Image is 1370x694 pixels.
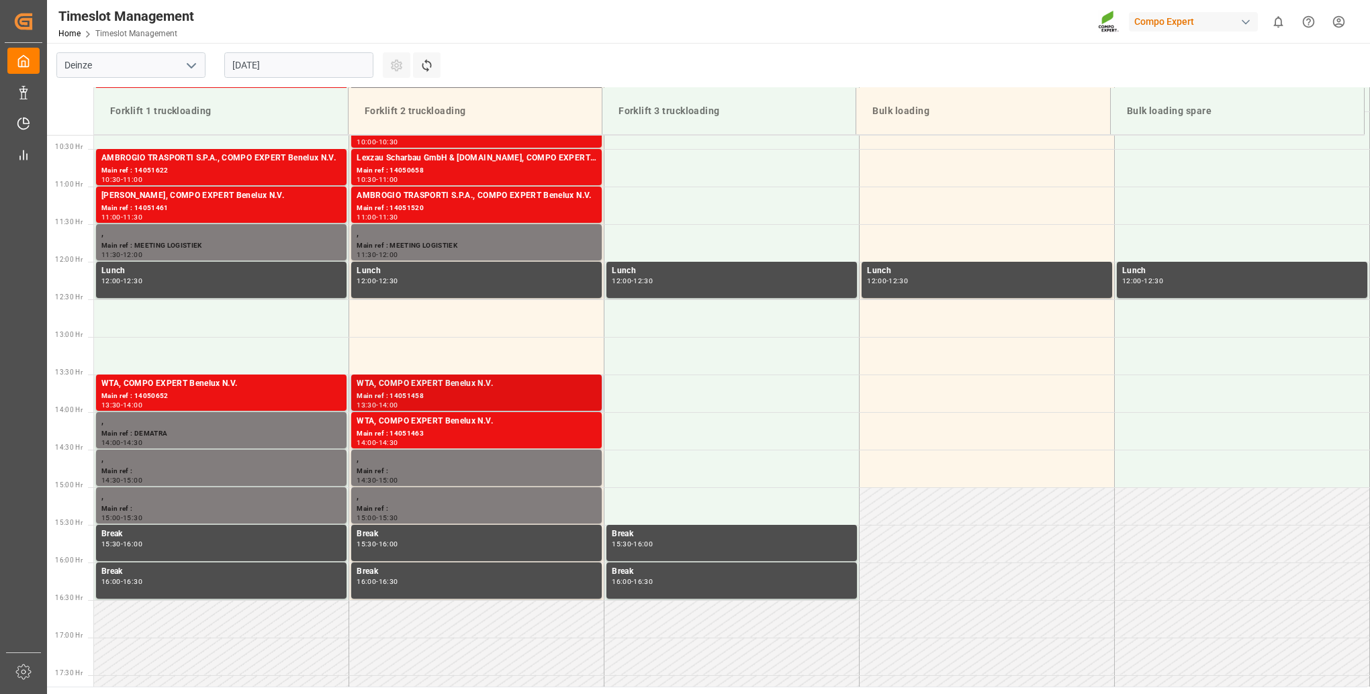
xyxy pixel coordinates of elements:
div: 14:00 [379,402,398,408]
div: , [101,227,341,240]
span: 13:00 Hr [55,331,83,338]
div: Break [357,528,596,541]
button: Compo Expert [1129,9,1263,34]
div: - [121,177,123,183]
div: - [121,402,123,408]
div: Main ref : 14050658 [357,165,596,177]
div: - [376,477,378,483]
div: Lunch [357,264,596,278]
div: - [376,214,378,220]
div: 12:30 [888,278,908,284]
span: 17:30 Hr [55,669,83,677]
div: Bulk loading spare [1122,99,1353,123]
div: 14:00 [123,402,142,408]
div: Main ref : DEMATRA [101,428,341,440]
div: Break [357,565,596,579]
div: Compo Expert [1129,12,1258,32]
div: Break [612,528,852,541]
div: 12:30 [123,278,142,284]
div: 10:30 [357,177,376,183]
span: 15:30 Hr [55,519,83,526]
div: , [357,227,596,240]
input: DD.MM.YYYY [224,52,373,78]
div: Break [612,565,852,579]
span: 16:30 Hr [55,594,83,601]
div: 12:00 [123,252,142,258]
div: 10:30 [101,177,121,183]
div: , [357,452,596,466]
span: 11:30 Hr [55,218,83,226]
div: 12:30 [1144,278,1163,284]
div: WTA, COMPO EXPERT Benelux N.V. [357,377,596,391]
input: Type to search/select [56,52,205,78]
div: 16:00 [633,541,653,547]
div: - [121,278,123,284]
div: 16:00 [101,579,121,585]
span: 10:30 Hr [55,143,83,150]
div: - [121,440,123,446]
div: 11:30 [357,252,376,258]
div: - [376,177,378,183]
span: 14:00 Hr [55,406,83,413]
div: 15:00 [123,477,142,483]
div: - [121,214,123,220]
button: open menu [181,55,201,76]
div: - [631,541,633,547]
div: 15:30 [612,541,631,547]
div: Main ref : [357,503,596,515]
div: Main ref : 14051461 [101,203,341,214]
span: 12:30 Hr [55,293,83,301]
span: 17:00 Hr [55,632,83,639]
div: 15:00 [379,477,398,483]
div: 14:30 [101,477,121,483]
div: AMBROGIO TRASPORTI S.P.A., COMPO EXPERT Benelux N.V. [357,189,596,203]
div: , [101,490,341,503]
span: 16:00 Hr [55,556,83,564]
div: WTA, COMPO EXPERT Benelux N.V. [357,415,596,428]
div: Forklift 2 truckloading [359,99,591,123]
div: 10:00 [357,139,376,145]
span: 11:00 Hr [55,181,83,188]
div: - [376,252,378,258]
div: 14:30 [123,440,142,446]
div: 14:00 [101,440,121,446]
div: Main ref : MEETING LOGISTIEK [357,240,596,252]
div: 15:30 [101,541,121,547]
div: 14:30 [379,440,398,446]
div: Main ref : 14051463 [357,428,596,440]
div: 12:00 [357,278,376,284]
div: Lunch [1122,264,1362,278]
div: Lunch [612,264,852,278]
div: 16:30 [633,579,653,585]
div: 15:30 [379,515,398,521]
div: , [101,452,341,466]
div: - [631,278,633,284]
div: 12:30 [379,278,398,284]
div: 12:00 [379,252,398,258]
div: , [357,490,596,503]
div: 12:30 [633,278,653,284]
div: 12:00 [1122,278,1142,284]
button: show 0 new notifications [1263,7,1293,37]
div: Lexzau Scharbau GmbH & [DOMAIN_NAME], COMPO EXPERT Benelux N.V. [357,152,596,165]
div: Main ref : 14051520 [357,203,596,214]
div: 11:00 [123,177,142,183]
div: Main ref : [101,503,341,515]
div: 16:00 [379,541,398,547]
div: Main ref : 14050652 [101,391,341,402]
div: Lunch [867,264,1107,278]
div: 10:30 [379,139,398,145]
span: 13:30 Hr [55,368,83,376]
div: 12:00 [101,278,121,284]
div: - [121,477,123,483]
div: 15:30 [123,515,142,521]
span: 15:00 Hr [55,481,83,489]
div: - [376,541,378,547]
div: 16:00 [357,579,376,585]
div: Main ref : 14051458 [357,391,596,402]
div: - [376,402,378,408]
div: Forklift 3 truckloading [613,99,845,123]
div: 16:00 [612,579,631,585]
div: Timeslot Management [58,6,194,26]
div: WTA, COMPO EXPERT Benelux N.V. [101,377,341,391]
